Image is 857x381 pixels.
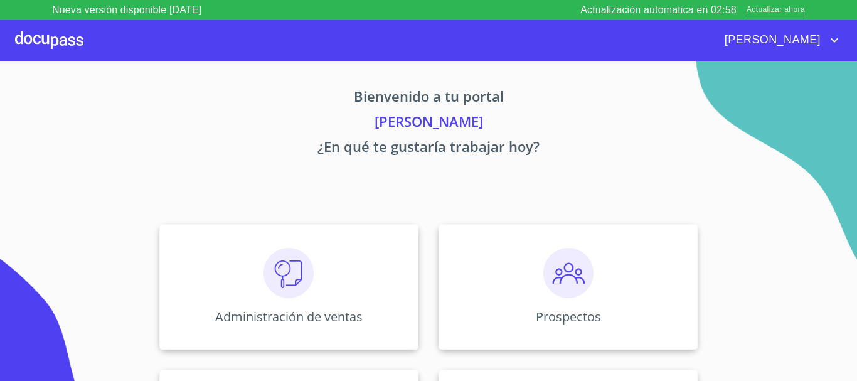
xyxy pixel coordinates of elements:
p: [PERSON_NAME] [42,111,815,136]
p: Actualización automatica en 02:58 [580,3,737,18]
button: account of current user [715,30,842,50]
img: consulta.png [263,248,314,298]
img: prospectos.png [543,248,594,298]
p: Nueva versión disponible [DATE] [52,3,201,18]
span: Actualizar ahora [747,4,805,17]
p: ¿En qué te gustaría trabajar hoy? [42,136,815,161]
span: [PERSON_NAME] [715,30,827,50]
p: Prospectos [536,308,601,325]
p: Bienvenido a tu portal [42,86,815,111]
p: Administración de ventas [215,308,363,325]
